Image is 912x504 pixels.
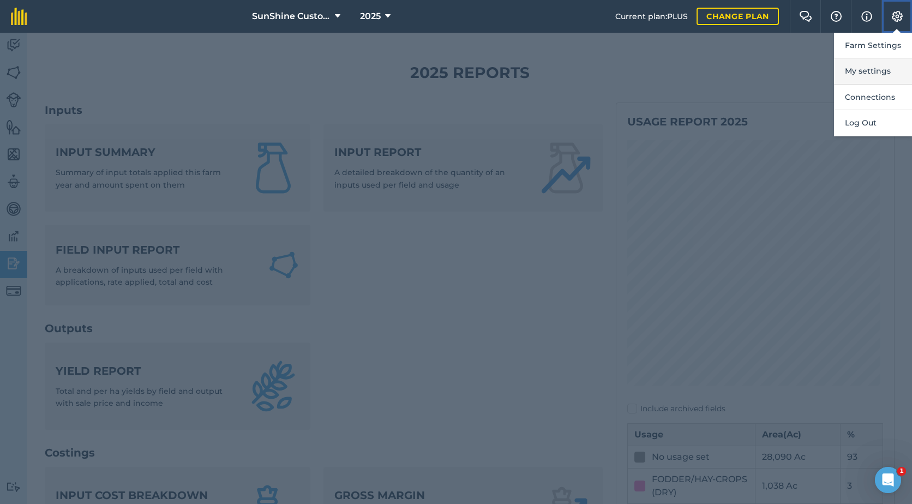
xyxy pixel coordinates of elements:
span: SunShine Custom Farming LTD. [252,10,331,23]
img: fieldmargin Logo [11,8,27,25]
button: Log Out [834,110,912,136]
button: My settings [834,58,912,84]
img: A question mark icon [830,11,843,22]
span: 1 [897,467,906,476]
a: Change plan [697,8,779,25]
iframe: Intercom live chat [875,467,901,493]
button: Connections [834,85,912,110]
img: A cog icon [891,11,904,22]
span: 2025 [360,10,381,23]
img: svg+xml;base64,PHN2ZyB4bWxucz0iaHR0cDovL3d3dy53My5vcmcvMjAwMC9zdmciIHdpZHRoPSIxNyIgaGVpZ2h0PSIxNy... [861,10,872,23]
button: Farm Settings [834,33,912,58]
span: Current plan : PLUS [615,10,688,22]
img: Two speech bubbles overlapping with the left bubble in the forefront [799,11,812,22]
